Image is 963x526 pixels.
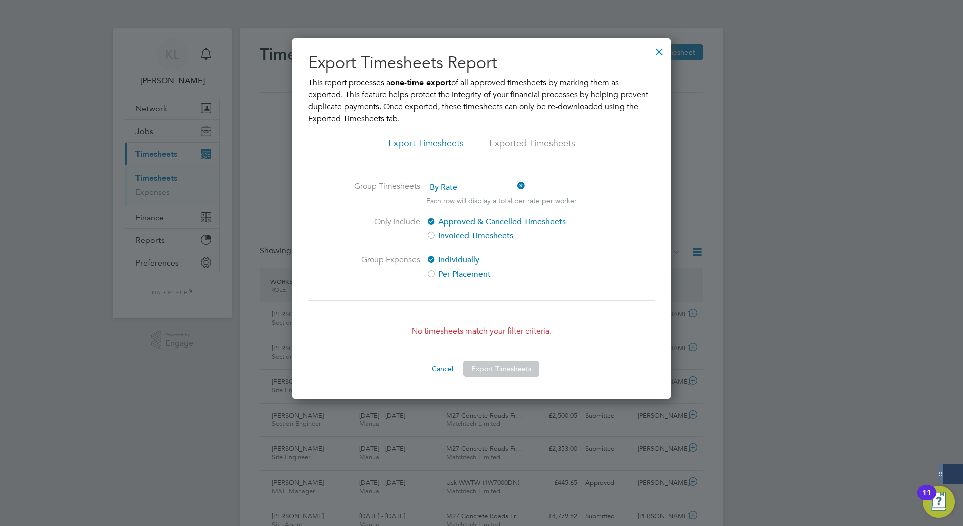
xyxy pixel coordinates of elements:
p: Each row will display a total per rate per worker [426,195,577,206]
label: Approved & Cancelled Timesheets [426,216,595,228]
b: one-time export [390,78,451,87]
label: Group Expenses [345,254,420,280]
span: By Rate [426,180,525,195]
div: 11 [922,493,931,506]
li: Exported Timesheets [489,137,575,155]
label: Individually [426,254,595,266]
label: Invoiced Timesheets [426,230,595,242]
h2: Export Timesheets Report [308,52,655,74]
p: This report processes a of all approved timesheets by marking them as exported. This feature help... [308,77,655,125]
button: Open Resource Center, 11 new notifications [923,486,955,518]
label: Per Placement [426,268,595,280]
label: Group Timesheets [345,180,420,204]
p: No timesheets match your filter criteria. [308,325,655,337]
li: Export Timesheets [388,137,464,155]
button: Export Timesheets [463,361,539,377]
button: Cancel [424,361,461,377]
label: Only Include [345,216,420,242]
